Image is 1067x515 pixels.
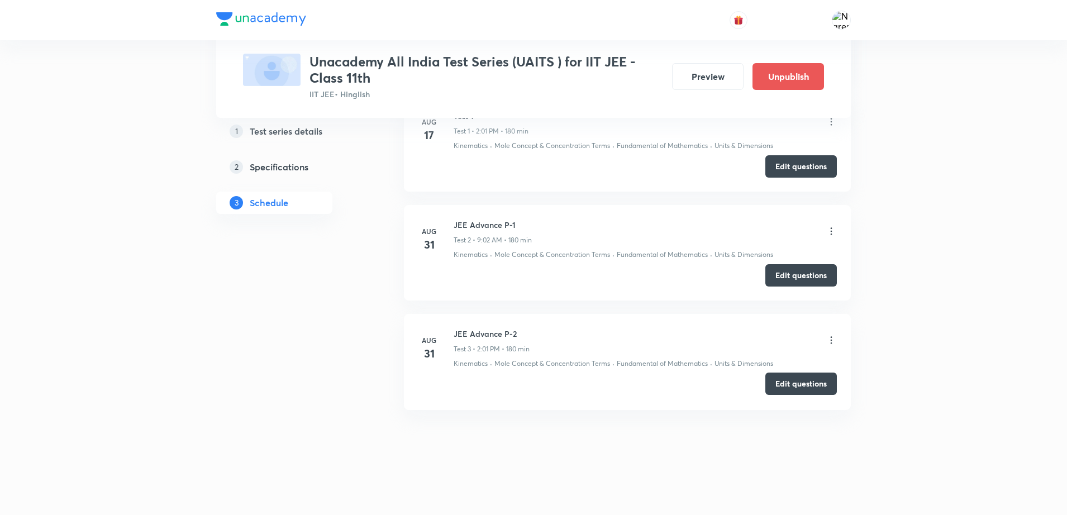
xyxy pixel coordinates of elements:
[418,345,440,362] h4: 31
[494,141,610,151] p: Mole Concept & Concentration Terms
[710,141,712,151] div: ·
[612,250,615,260] div: ·
[454,344,530,354] p: Test 3 • 2:01 PM • 180 min
[454,219,532,231] h6: JEE Advance P-1
[250,160,308,174] h5: Specifications
[454,126,528,136] p: Test 1 • 2:01 PM • 180 min
[454,328,530,340] h6: JEE Advance P-2
[216,12,306,28] a: Company Logo
[765,155,837,178] button: Edit questions
[418,117,440,127] h6: Aug
[216,12,306,26] img: Company Logo
[714,359,773,369] p: Units & Dimensions
[418,335,440,345] h6: Aug
[250,196,288,209] h5: Schedule
[617,141,708,151] p: Fundamental of Mathematics
[490,250,492,260] div: ·
[454,250,488,260] p: Kinematics
[617,359,708,369] p: Fundamental of Mathematics
[733,15,744,25] img: avatar
[765,264,837,287] button: Edit questions
[612,359,615,369] div: ·
[243,54,301,86] img: fallback-thumbnail.png
[454,359,488,369] p: Kinematics
[216,156,368,178] a: 2Specifications
[765,373,837,395] button: Edit questions
[710,250,712,260] div: ·
[672,63,744,90] button: Preview
[230,196,243,209] p: 3
[309,54,663,86] h3: Unacademy All India Test Series (UAITS ) for IIT JEE - Class 11th
[418,226,440,236] h6: Aug
[230,160,243,174] p: 2
[612,141,615,151] div: ·
[494,359,610,369] p: Mole Concept & Concentration Terms
[309,88,663,100] p: IIT JEE • Hinglish
[250,125,322,138] h5: Test series details
[832,11,851,30] img: Naresh Kumar
[230,125,243,138] p: 1
[418,127,440,144] h4: 17
[617,250,708,260] p: Fundamental of Mathematics
[454,141,488,151] p: Kinematics
[490,141,492,151] div: ·
[752,63,824,90] button: Unpublish
[418,236,440,253] h4: 31
[710,359,712,369] div: ·
[714,250,773,260] p: Units & Dimensions
[494,250,610,260] p: Mole Concept & Concentration Terms
[216,120,368,142] a: 1Test series details
[714,141,773,151] p: Units & Dimensions
[730,11,747,29] button: avatar
[490,359,492,369] div: ·
[454,235,532,245] p: Test 2 • 9:02 AM • 180 min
